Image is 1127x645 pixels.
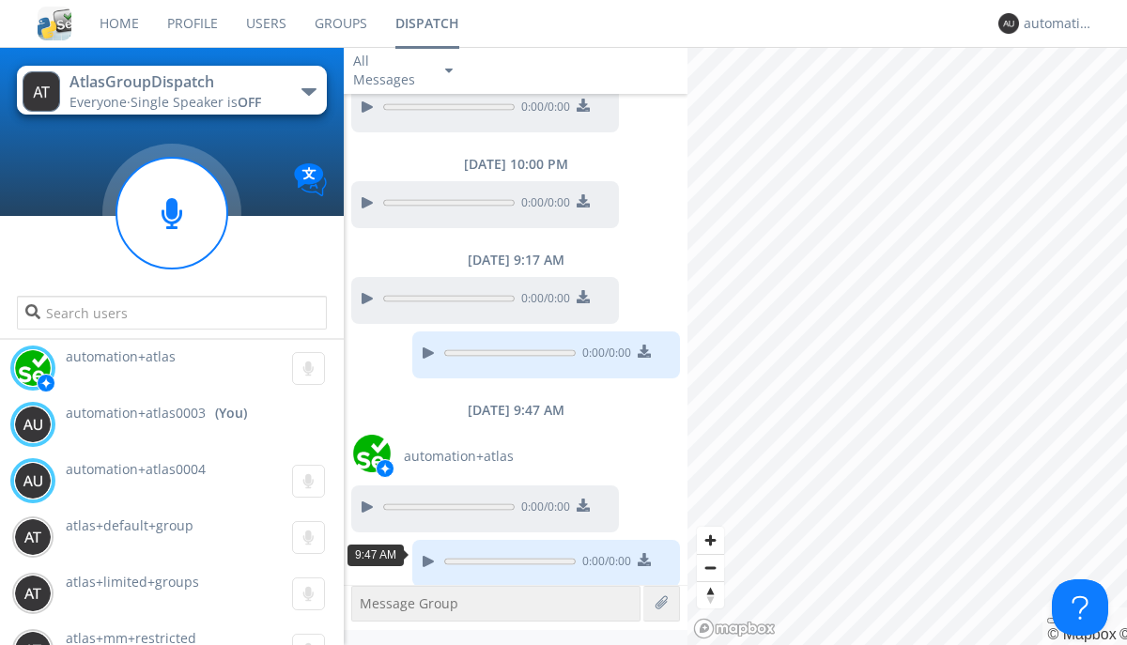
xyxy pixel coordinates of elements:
[693,618,776,639] a: Mapbox logo
[14,518,52,556] img: 373638.png
[445,69,453,73] img: caret-down-sm.svg
[66,573,199,591] span: atlas+limited+groups
[515,99,570,119] span: 0:00 / 0:00
[577,194,590,207] img: download media button
[38,7,71,40] img: cddb5a64eb264b2086981ab96f4c1ba7
[998,13,1019,34] img: 373638.png
[515,499,570,519] span: 0:00 / 0:00
[515,290,570,311] span: 0:00 / 0:00
[215,404,247,422] div: (You)
[576,345,631,365] span: 0:00 / 0:00
[66,404,206,422] span: automation+atlas0003
[17,296,326,330] input: Search users
[14,349,52,387] img: d2d01cd9b4174d08988066c6d424eccd
[697,554,724,581] button: Zoom out
[14,575,52,612] img: 373638.png
[353,52,428,89] div: All Messages
[577,499,590,512] img: download media button
[1024,14,1094,33] div: automation+atlas0003
[515,194,570,215] span: 0:00 / 0:00
[577,99,590,112] img: download media button
[69,93,281,112] div: Everyone ·
[1047,618,1062,623] button: Toggle attribution
[638,553,651,566] img: download media button
[344,251,687,269] div: [DATE] 9:17 AM
[69,71,281,93] div: AtlasGroupDispatch
[1052,579,1108,636] iframe: Toggle Customer Support
[353,435,391,472] img: d2d01cd9b4174d08988066c6d424eccd
[23,71,60,112] img: 373638.png
[576,553,631,574] span: 0:00 / 0:00
[131,93,261,111] span: Single Speaker is
[344,401,687,420] div: [DATE] 9:47 AM
[66,347,176,365] span: automation+atlas
[697,555,724,581] span: Zoom out
[17,66,326,115] button: AtlasGroupDispatchEveryone·Single Speaker isOFF
[14,406,52,443] img: 373638.png
[294,163,327,196] img: Translation enabled
[66,516,193,534] span: atlas+default+group
[638,345,651,358] img: download media button
[404,447,514,466] span: automation+atlas
[697,527,724,554] button: Zoom in
[577,290,590,303] img: download media button
[1047,626,1116,642] a: Mapbox
[66,460,206,478] span: automation+atlas0004
[355,548,396,561] span: 9:47 AM
[238,93,261,111] span: OFF
[344,155,687,174] div: [DATE] 10:00 PM
[697,581,724,608] button: Reset bearing to north
[14,462,52,499] img: 373638.png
